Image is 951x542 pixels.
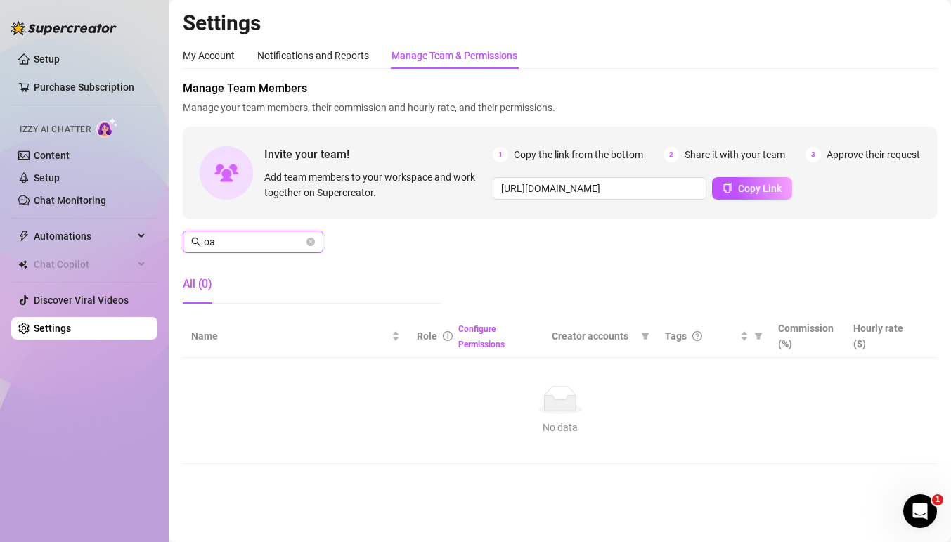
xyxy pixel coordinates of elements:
span: filter [638,325,652,347]
iframe: Intercom live chat [903,494,937,528]
a: Content [34,150,70,161]
span: Izzy AI Chatter [20,123,91,136]
div: Notifications and Reports [257,48,369,63]
a: Purchase Subscription [34,82,134,93]
a: Setup [34,172,60,183]
span: info-circle [443,331,453,341]
a: Discover Viral Videos [34,295,129,306]
span: Name [191,328,389,344]
span: Approve their request [827,147,920,162]
span: Copy the link from the bottom [514,147,643,162]
a: Chat Monitoring [34,195,106,206]
span: Copy Link [738,183,782,194]
img: logo-BBDzfeDw.svg [11,21,117,35]
span: Manage Team Members [183,80,937,97]
span: copy [723,183,732,193]
span: 3 [806,147,821,162]
th: Commission (%) [770,315,845,358]
div: My Account [183,48,235,63]
span: 2 [664,147,679,162]
th: Name [183,315,408,358]
th: Hourly rate ($) [845,315,920,358]
span: Chat Copilot [34,253,134,276]
button: close-circle [306,238,315,246]
input: Search members [204,234,304,250]
img: Chat Copilot [18,259,27,269]
span: Creator accounts [552,328,635,344]
span: Tags [665,328,687,344]
span: 1 [493,147,508,162]
span: Role [417,330,437,342]
span: thunderbolt [18,231,30,242]
a: Setup [34,53,60,65]
span: filter [641,332,649,340]
a: Settings [34,323,71,334]
span: Invite your team! [264,146,493,163]
span: Manage your team members, their commission and hourly rate, and their permissions. [183,100,937,115]
img: AI Chatter [96,117,118,138]
h2: Settings [183,10,937,37]
div: Manage Team & Permissions [392,48,517,63]
span: filter [754,332,763,340]
span: Add team members to your workspace and work together on Supercreator. [264,169,487,200]
div: No data [197,420,923,435]
span: 1 [932,494,943,505]
span: Automations [34,225,134,247]
span: question-circle [692,331,702,341]
span: filter [751,325,765,347]
span: Share it with your team [685,147,785,162]
span: search [191,237,201,247]
a: Configure Permissions [458,324,505,349]
div: All (0) [183,276,212,292]
button: Copy Link [712,177,792,200]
